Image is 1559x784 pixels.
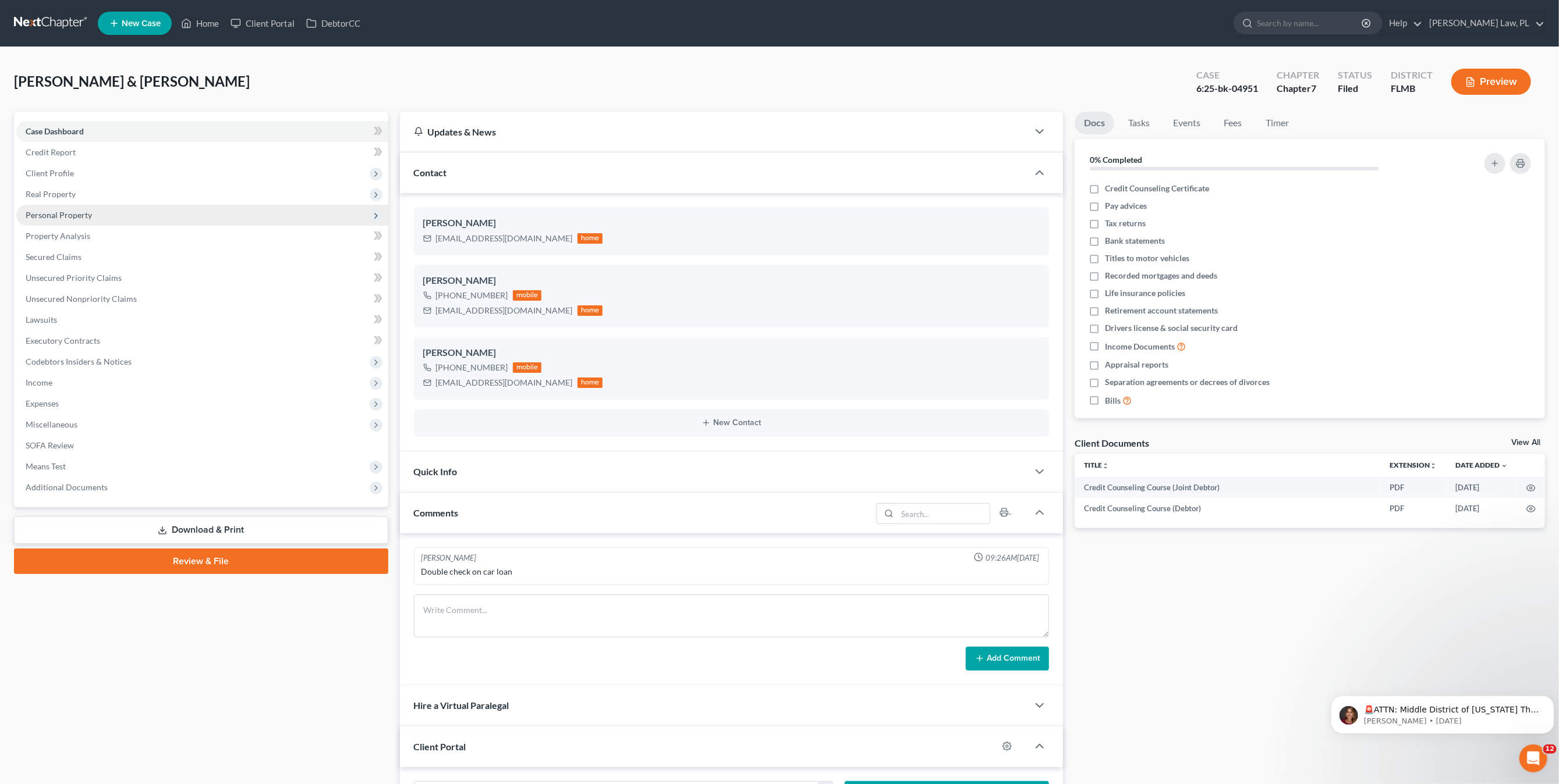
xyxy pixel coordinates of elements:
[1105,200,1147,212] span: Pay advices
[577,233,603,244] div: home
[26,419,77,429] span: Miscellaneous
[1446,498,1517,519] td: [DATE]
[26,210,92,220] span: Personal Property
[16,268,388,288] a: Unsecured Priority Claims
[175,13,225,34] a: Home
[1214,112,1252,134] a: Fees
[1338,82,1372,95] div: Filed
[26,377,52,387] span: Income
[436,305,573,316] div: [EMAIL_ADDRESS][DOMAIN_NAME]
[1075,437,1149,449] div: Client Documents
[26,482,108,492] span: Additional Documents
[16,121,388,142] a: Case Dashboard
[1090,155,1142,165] strong: 0% Completed
[26,168,74,178] span: Client Profile
[1391,69,1433,82] div: District
[1084,461,1109,469] a: Titleunfold_more
[26,273,122,283] span: Unsecured Priority Claims
[26,461,66,471] span: Means Test
[1519,744,1547,772] iframe: Intercom live chat
[1338,69,1372,82] div: Status
[1501,462,1508,469] i: expand_more
[421,553,477,564] div: [PERSON_NAME]
[1105,341,1175,352] span: Income Documents
[1380,477,1446,498] td: PDF
[26,252,82,262] span: Secured Claims
[414,507,459,518] span: Comments
[14,516,388,544] a: Download & Print
[1105,395,1121,407] span: Bills
[1075,112,1114,134] a: Docs
[1105,218,1146,229] span: Tax returns
[577,305,603,316] div: home
[16,247,388,268] a: Secured Claims
[1390,461,1437,469] a: Extensionunfold_more
[1164,112,1210,134] a: Events
[16,226,388,247] a: Property Analysis
[1105,376,1270,388] span: Separation agreements or decrees of divorces
[1256,112,1298,134] a: Timer
[1326,671,1559,753] iframe: Intercom notifications message
[26,294,137,304] span: Unsecured Nonpriority Claims
[414,167,447,178] span: Contact
[26,357,132,366] span: Codebtors Insiders & Notices
[436,290,508,301] div: [PHONE_NUMBER]
[436,233,573,244] div: [EMAIL_ADDRESS][DOMAIN_NAME]
[16,435,388,456] a: SOFA Review
[1391,82,1433,95] div: FLMB
[1105,287,1185,299] span: Life insurance policies
[1105,305,1218,316] span: Retirement account statements
[122,19,161,28] span: New Case
[16,142,388,163] a: Credit Report
[1451,69,1531,95] button: Preview
[423,418,1040,427] button: New Contact
[436,362,508,373] div: [PHONE_NUMBER]
[1105,270,1217,281] span: Recorded mortgages and deeds
[986,553,1039,564] span: 09:26AM[DATE]
[16,309,388,330] a: Lawsuits
[513,290,542,301] div: mobile
[26,398,59,408] span: Expenses
[14,548,388,574] a: Review & File
[966,647,1049,671] button: Add Comment
[1446,477,1517,498] td: [DATE]
[1105,183,1209,194] span: Credit Counseling Certificate
[513,362,542,373] div: mobile
[577,377,603,388] div: home
[1102,462,1109,469] i: unfold_more
[26,231,90,241] span: Property Analysis
[1105,252,1189,264] span: Titles to motor vehicles
[1311,83,1316,94] span: 7
[16,288,388,309] a: Unsecured Nonpriority Claims
[1105,322,1238,334] span: Drivers license & social security card
[1430,462,1437,469] i: unfold_more
[897,504,990,523] input: Search...
[414,700,509,711] span: Hire a Virtual Paralegal
[26,440,74,450] span: SOFA Review
[1196,82,1258,95] div: 6:25-bk-04951
[1105,235,1165,247] span: Bank statements
[423,346,1040,360] div: [PERSON_NAME]
[26,315,57,325] span: Lawsuits
[1423,13,1544,34] a: [PERSON_NAME] Law, PL
[1105,359,1168,370] span: Appraisal reports
[421,566,1041,578] div: Double check on car loan
[414,741,466,752] span: Client Portal
[423,274,1040,288] div: [PERSON_NAME]
[1257,12,1363,34] input: Search by name...
[423,216,1040,230] div: [PERSON_NAME]
[26,147,76,157] span: Credit Report
[1119,112,1159,134] a: Tasks
[1383,13,1422,34] a: Help
[414,466,458,477] span: Quick Info
[26,336,100,345] span: Executory Contracts
[1075,477,1380,498] td: Credit Counseling Course (Joint Debtor)
[436,377,573,389] div: [EMAIL_ADDRESS][DOMAIN_NAME]
[1075,498,1380,519] td: Credit Counseling Course (Debtor)
[225,13,300,34] a: Client Portal
[1543,744,1557,754] span: 12
[14,73,250,90] span: [PERSON_NAME] & [PERSON_NAME]
[26,126,84,136] span: Case Dashboard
